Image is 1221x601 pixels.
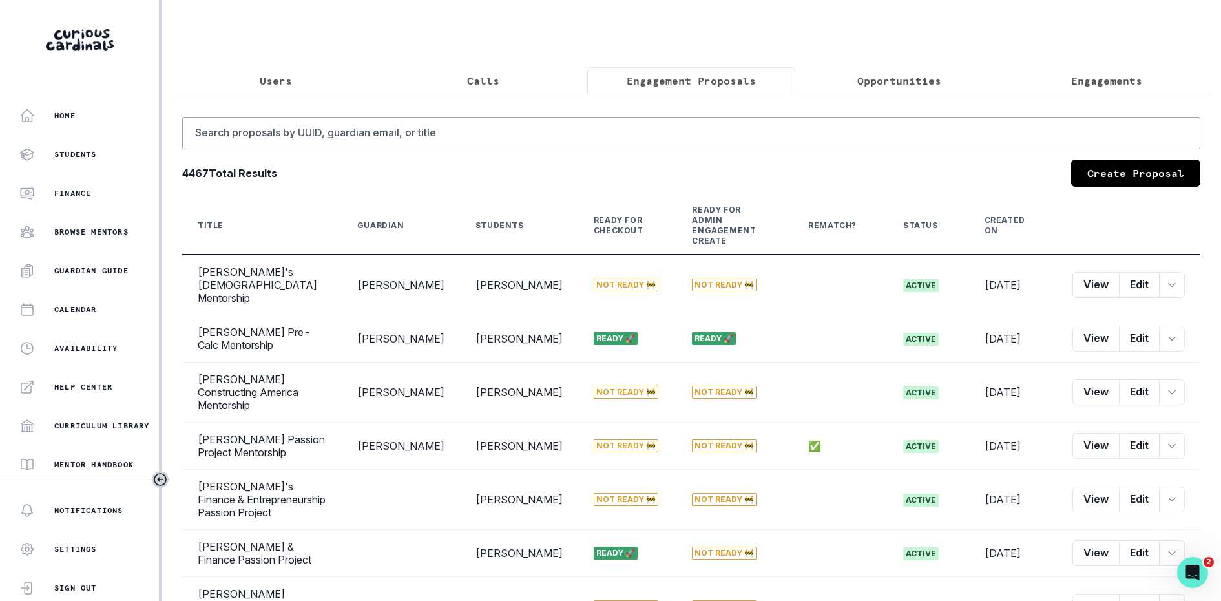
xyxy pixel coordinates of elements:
p: Engagements [1071,73,1142,89]
td: [DATE] [969,423,1057,470]
p: Calendar [54,304,97,315]
button: Edit [1119,433,1160,459]
td: [PERSON_NAME] Pre-Calc Mentorship [182,315,342,363]
p: ✅ [808,439,872,452]
p: Calls [467,73,499,89]
span: Not Ready 🚧 [692,547,757,560]
span: active [903,440,939,453]
p: Notifications [54,505,123,516]
button: Edit [1119,379,1160,405]
span: Not Ready 🚧 [692,493,757,506]
p: Engagement Proposals [627,73,756,89]
span: Not Ready 🚧 [692,386,757,399]
td: [PERSON_NAME] [342,255,460,315]
button: Edit [1119,272,1160,298]
td: [DATE] [969,530,1057,577]
div: Guardian [357,220,404,231]
span: Not Ready 🚧 [692,439,757,452]
p: Sign Out [54,583,97,593]
span: active [903,333,939,346]
div: Created On [985,215,1026,236]
span: Not Ready 🚧 [594,279,658,291]
span: active [903,386,939,399]
button: Edit [1119,540,1160,566]
a: Create Proposal [1071,160,1200,187]
button: View [1072,272,1120,298]
button: Edit [1119,487,1160,512]
td: [PERSON_NAME]'s Finance & Entrepreneurship Passion Project [182,470,342,530]
p: Settings [54,544,97,554]
span: Not Ready 🚧 [594,439,658,452]
td: [PERSON_NAME] Passion Project Mentorship [182,423,342,470]
td: [DATE] [969,315,1057,363]
iframe: Intercom live chat [1177,557,1208,588]
td: [PERSON_NAME] [460,255,578,315]
p: Opportunities [857,73,941,89]
span: Ready 🚀 [594,332,638,345]
p: Curriculum Library [54,421,150,431]
p: Guardian Guide [54,266,129,276]
td: [DATE] [969,470,1057,530]
td: [PERSON_NAME] [460,423,578,470]
div: Ready for Admin Engagement Create [692,205,762,246]
button: View [1072,433,1120,459]
button: View [1072,540,1120,566]
p: Finance [54,188,91,198]
div: Title [198,220,224,231]
button: Toggle sidebar [152,471,169,488]
td: [PERSON_NAME] [342,423,460,470]
span: active [903,494,939,507]
td: [PERSON_NAME] [342,363,460,423]
img: Curious Cardinals Logo [46,29,114,51]
span: Not Ready 🚧 [692,279,757,291]
button: row menu [1159,433,1185,459]
td: [PERSON_NAME]'s [DEMOGRAPHIC_DATA] Mentorship [182,255,342,315]
p: Mentor Handbook [54,459,134,470]
span: Not Ready 🚧 [594,386,658,399]
button: row menu [1159,326,1185,352]
span: active [903,547,939,560]
button: View [1072,379,1120,405]
td: [PERSON_NAME] [342,315,460,363]
span: Ready 🚀 [692,332,736,345]
td: [DATE] [969,255,1057,315]
td: [PERSON_NAME] Constructing America Mentorship [182,363,342,423]
button: row menu [1159,487,1185,512]
div: Rematch? [808,220,857,231]
span: Not Ready 🚧 [594,493,658,506]
button: row menu [1159,272,1185,298]
b: 4467 Total Results [182,165,277,181]
p: Users [260,73,292,89]
td: [PERSON_NAME] [460,315,578,363]
td: [PERSON_NAME] [460,530,578,577]
div: Status [903,220,938,231]
td: [PERSON_NAME] [460,363,578,423]
button: View [1072,326,1120,352]
span: active [903,279,939,292]
span: 2 [1204,557,1214,567]
p: Browse Mentors [54,227,129,237]
p: Availability [54,343,118,353]
div: Ready for Checkout [594,215,646,236]
span: Ready 🚀 [594,547,638,560]
td: [DATE] [969,363,1057,423]
button: Edit [1119,326,1160,352]
button: View [1072,487,1120,512]
p: Home [54,111,76,121]
div: Students [475,220,524,231]
p: Help Center [54,382,112,392]
p: Students [54,149,97,160]
button: row menu [1159,540,1185,566]
td: [PERSON_NAME] [460,470,578,530]
button: row menu [1159,379,1185,405]
td: [PERSON_NAME] & Finance Passion Project [182,530,342,577]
